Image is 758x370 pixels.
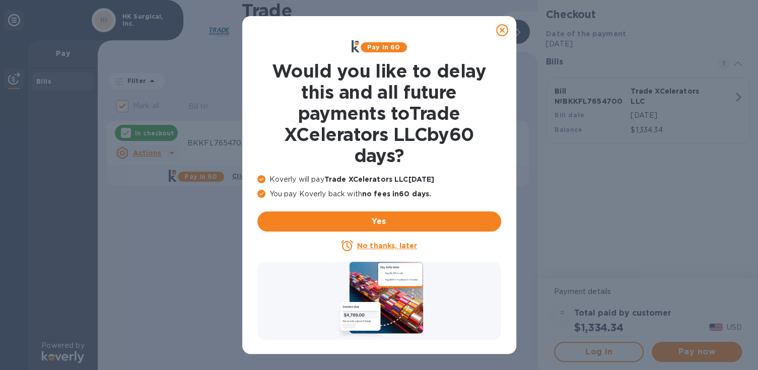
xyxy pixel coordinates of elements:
u: No thanks, later [357,242,417,250]
b: no fees in 60 days . [362,190,431,198]
p: Koverly will pay [257,174,501,185]
p: You pay Koverly back with [257,189,501,199]
b: Pay in 60 [367,43,400,51]
b: Trade XCelerators LLC [DATE] [324,175,435,183]
span: Yes [265,215,493,228]
h1: Would you like to delay this and all future payments to Trade XCelerators LLC by 60 days ? [257,60,501,166]
button: Yes [257,211,501,232]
